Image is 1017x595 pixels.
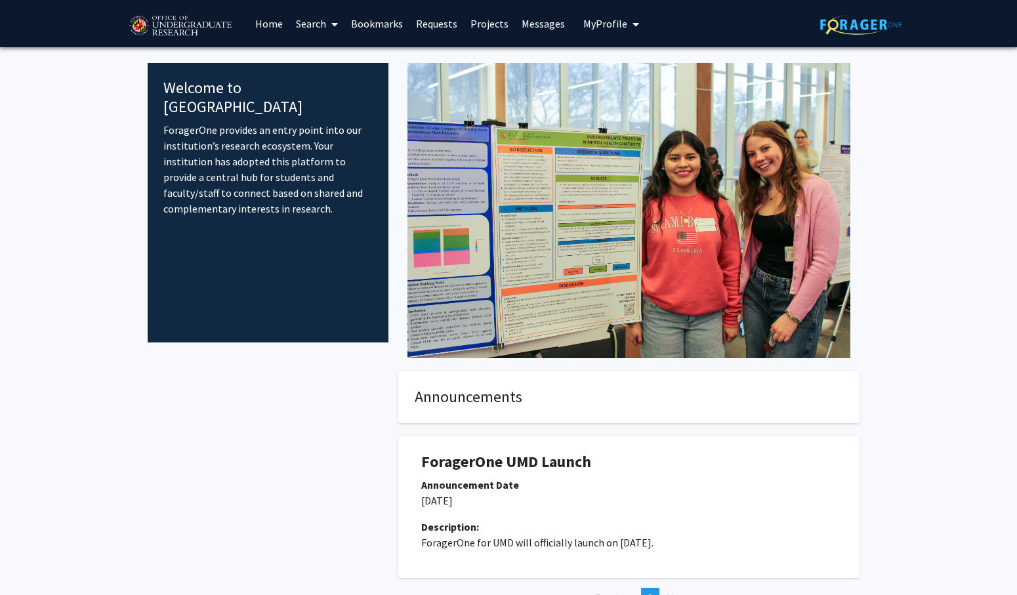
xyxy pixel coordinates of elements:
iframe: Chat [10,536,56,585]
a: Requests [409,1,464,47]
a: Projects [464,1,515,47]
a: Messages [515,1,571,47]
a: Home [249,1,289,47]
img: University of Maryland Logo [125,10,236,43]
h4: Announcements [415,388,843,407]
p: ForagerOne provides an entry point into our institution’s research ecosystem. Your institution ha... [163,122,373,216]
a: Bookmarks [344,1,409,47]
span: My Profile [583,17,627,30]
p: ForagerOne for UMD will officially launch on [DATE]. [421,535,837,550]
p: [DATE] [421,493,837,508]
img: ForagerOne Logo [820,14,902,35]
h4: Welcome to [GEOGRAPHIC_DATA] [163,79,373,117]
img: Cover Image [407,63,850,358]
div: Description: [421,519,837,535]
a: Search [289,1,344,47]
h1: ForagerOne UMD Launch [421,453,837,472]
div: Announcement Date [421,477,837,493]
